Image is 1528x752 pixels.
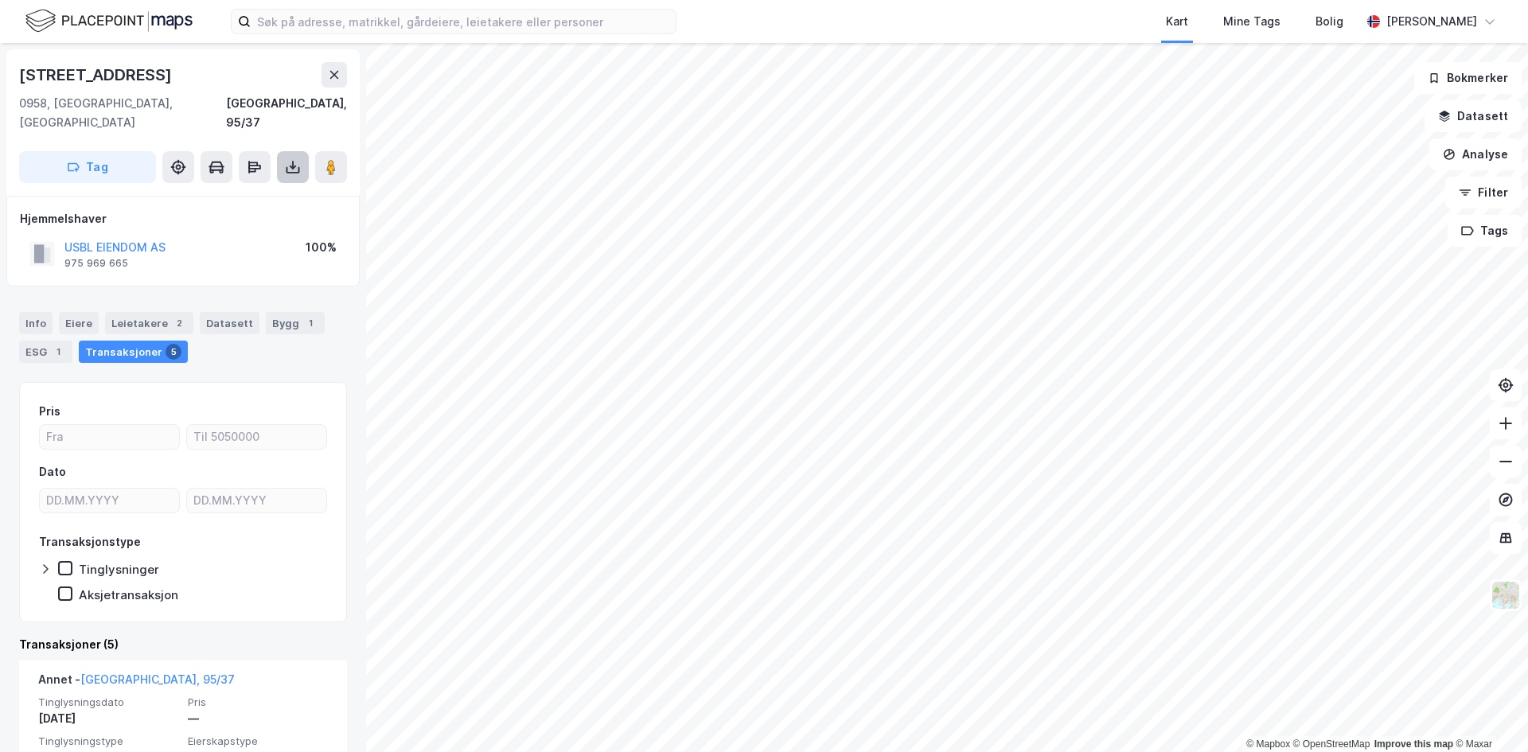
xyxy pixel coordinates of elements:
[306,238,337,257] div: 100%
[187,425,326,449] input: Til 5050000
[166,344,181,360] div: 5
[39,532,141,551] div: Transaksjonstype
[19,62,175,88] div: [STREET_ADDRESS]
[188,734,328,748] span: Eierskapstype
[40,425,179,449] input: Fra
[226,94,347,132] div: [GEOGRAPHIC_DATA], 95/37
[187,489,326,512] input: DD.MM.YYYY
[38,734,178,748] span: Tinglysningstype
[39,462,66,481] div: Dato
[79,562,159,577] div: Tinglysninger
[19,312,53,334] div: Info
[1429,138,1522,170] button: Analyse
[59,312,99,334] div: Eiere
[200,312,259,334] div: Datasett
[25,7,193,35] img: logo.f888ab2527a4732fd821a326f86c7f29.svg
[40,489,179,512] input: DD.MM.YYYY
[1448,215,1522,247] button: Tags
[1374,738,1453,750] a: Improve this map
[1316,12,1343,31] div: Bolig
[251,10,676,33] input: Søk på adresse, matrikkel, gårdeiere, leietakere eller personer
[1223,12,1280,31] div: Mine Tags
[1425,100,1522,132] button: Datasett
[50,344,66,360] div: 1
[302,315,318,331] div: 1
[19,151,156,183] button: Tag
[266,312,325,334] div: Bygg
[19,635,347,654] div: Transaksjoner (5)
[79,341,188,363] div: Transaksjoner
[1246,738,1290,750] a: Mapbox
[1445,177,1522,208] button: Filter
[79,587,178,602] div: Aksjetransaksjon
[1448,676,1528,752] div: Kontrollprogram for chat
[188,696,328,709] span: Pris
[38,709,178,728] div: [DATE]
[1386,12,1477,31] div: [PERSON_NAME]
[1166,12,1188,31] div: Kart
[38,696,178,709] span: Tinglysningsdato
[19,341,72,363] div: ESG
[39,402,60,421] div: Pris
[188,709,328,728] div: —
[80,672,235,686] a: [GEOGRAPHIC_DATA], 95/37
[38,670,235,696] div: Annet -
[105,312,193,334] div: Leietakere
[20,209,346,228] div: Hjemmelshaver
[1448,676,1528,752] iframe: Chat Widget
[64,257,128,270] div: 975 969 665
[1491,580,1521,610] img: Z
[19,94,226,132] div: 0958, [GEOGRAPHIC_DATA], [GEOGRAPHIC_DATA]
[1293,738,1370,750] a: OpenStreetMap
[1414,62,1522,94] button: Bokmerker
[171,315,187,331] div: 2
